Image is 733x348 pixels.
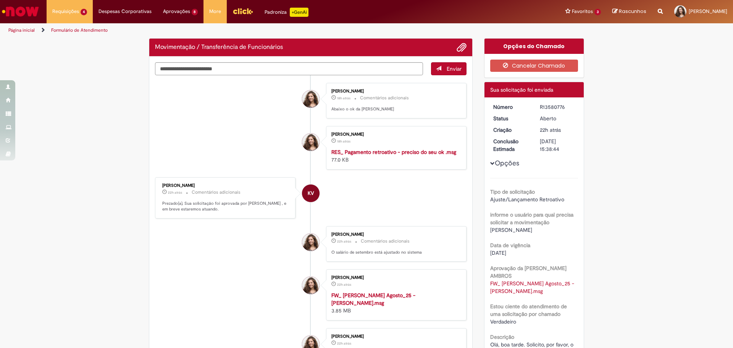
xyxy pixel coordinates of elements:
div: Aberto [540,115,575,122]
div: R13580776 [540,103,575,111]
div: Ana Flavia Justino [302,90,320,108]
button: Adicionar anexos [457,42,467,52]
b: Descrição [490,333,514,340]
span: 22h atrás [337,239,351,244]
a: FW_ [PERSON_NAME] Agosto_25 - [PERSON_NAME].msg [331,292,415,306]
div: [PERSON_NAME] [331,89,459,94]
span: Enviar [447,65,462,72]
p: Abaixo o ok da [PERSON_NAME] [331,106,459,112]
time: 30/09/2025 11:38:44 [168,190,182,195]
p: +GenAi [290,8,308,17]
time: 30/09/2025 11:11:21 [540,126,561,133]
dt: Conclusão Estimada [488,138,534,153]
div: [PERSON_NAME] [331,334,459,339]
div: Opções do Chamado [484,39,584,54]
a: Página inicial [8,27,35,33]
time: 30/09/2025 11:10:19 [337,341,351,346]
img: ServiceNow [1,4,40,19]
div: [DATE] 15:38:44 [540,138,575,153]
time: 30/09/2025 11:11:54 [337,239,351,244]
b: Tipo de solicitação [490,188,535,195]
ul: Trilhas de página [6,23,483,37]
dt: Número [488,103,534,111]
span: 4 [81,9,87,15]
span: 18h atrás [337,139,350,144]
span: 22h atrás [337,282,351,287]
img: click_logo_yellow_360x200.png [232,5,253,17]
span: 22h atrás [540,126,561,133]
span: KV [308,184,314,202]
p: O salário de setembro está ajustado no sistema [331,249,459,256]
p: Prezado(a), Sua solicitação foi aprovada por [PERSON_NAME] , e em breve estaremos atuando. [162,201,289,212]
span: Despesas Corporativas [98,8,152,15]
button: Cancelar Chamado [490,60,578,72]
span: Sua solicitação foi enviada [490,86,553,93]
button: Enviar [431,62,467,75]
textarea: Digite sua mensagem aqui... [155,62,423,75]
span: Rascunhos [619,8,646,15]
div: 30/09/2025 11:11:21 [540,126,575,134]
span: [PERSON_NAME] [490,227,532,233]
div: [PERSON_NAME] [331,232,459,237]
span: 18h atrás [337,96,350,100]
a: Download de FW_ Erro Salário Agosto_25 - Júlia Zogbi.msg [490,280,576,295]
a: RES_ Pagamento retroativo - preciso do seu ok .msg [331,149,456,155]
div: [PERSON_NAME] [331,275,459,280]
div: 3.85 MB [331,291,459,314]
dt: Status [488,115,534,122]
div: Padroniza [265,8,308,17]
span: More [209,8,221,15]
div: Ana Flavia Justino [302,277,320,294]
small: Comentários adicionais [361,238,410,244]
h2: Movimentação / Transferência de Funcionários Histórico de tíquete [155,44,283,51]
span: Favoritos [572,8,593,15]
b: informe o usuário para qual precisa solicitar a movimentação [490,211,573,226]
b: Data de vigência [490,242,530,249]
div: Ana Flavia Justino [302,233,320,251]
span: Aprovações [163,8,190,15]
b: Estou ciente do atendimento de uma solicitação por chamado [490,303,567,317]
span: 3 [594,9,601,15]
span: [DATE] [490,249,506,256]
small: Comentários adicionais [360,95,409,101]
a: Rascunhos [612,8,646,15]
span: 22h atrás [168,190,182,195]
dt: Criação [488,126,534,134]
div: [PERSON_NAME] [162,183,289,188]
div: Ana Flavia Justino [302,133,320,151]
div: 77.0 KB [331,148,459,163]
span: Ajuste/Lançamento Retroativo [490,196,564,203]
span: 22h atrás [337,341,351,346]
a: Formulário de Atendimento [51,27,108,33]
div: [PERSON_NAME] [331,132,459,137]
div: Karine Vieira [302,185,320,202]
span: [PERSON_NAME] [689,8,727,15]
time: 30/09/2025 15:34:43 [337,139,350,144]
time: 30/09/2025 11:10:55 [337,282,351,287]
b: Aprovação da [PERSON_NAME] AMBROS [490,265,567,279]
time: 30/09/2025 15:34:51 [337,96,350,100]
span: Requisições [52,8,79,15]
span: 8 [192,9,198,15]
small: Comentários adicionais [192,189,241,196]
span: Verdadeiro [490,318,516,325]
